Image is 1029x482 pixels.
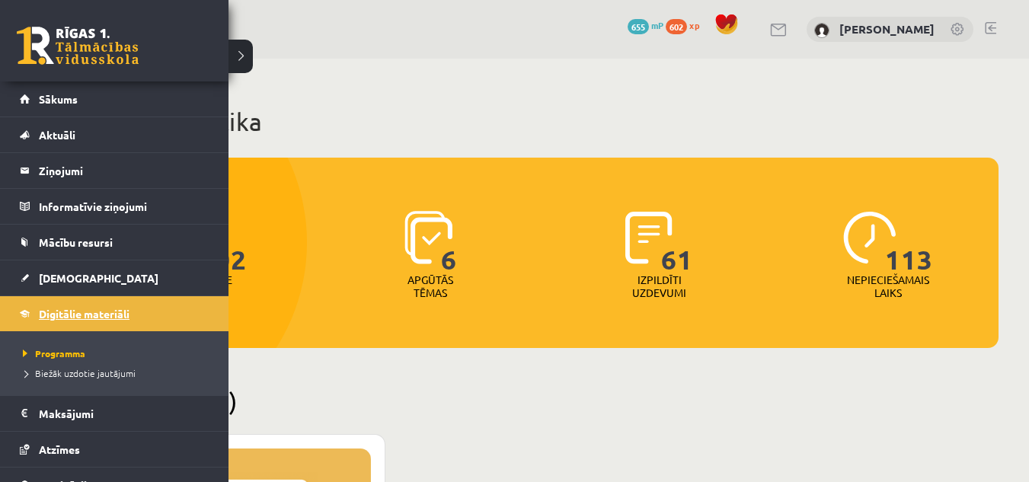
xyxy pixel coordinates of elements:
span: 602 [666,19,687,34]
p: Nepieciešamais laiks [847,273,929,299]
a: Rīgas 1. Tālmācības vidusskola [17,27,139,65]
span: mP [651,19,663,31]
span: Atzīmes [39,442,80,456]
span: xp [689,19,699,31]
p: Izpildīti uzdevumi [630,273,689,299]
span: 113 [885,211,933,273]
img: icon-clock-7be60019b62300814b6bd22b8e044499b485619524d84068768e800edab66f18.svg [843,211,896,264]
a: Informatīvie ziņojumi [20,189,209,224]
img: icon-completed-tasks-ad58ae20a441b2904462921112bc710f1caf180af7a3daa7317a5a94f2d26646.svg [625,211,673,264]
p: Apgūtās tēmas [401,273,460,299]
a: 655 mP [628,19,663,31]
legend: Maksājumi [39,396,209,431]
a: Programma [19,346,213,360]
span: Mācību resursi [39,235,113,249]
span: 655 [628,19,649,34]
legend: Ziņojumi [39,153,209,188]
a: Biežāk uzdotie jautājumi [19,366,213,380]
a: Mācību resursi [20,225,209,260]
span: [DEMOGRAPHIC_DATA] [39,271,158,285]
a: Ziņojumi [20,153,209,188]
span: Biežāk uzdotie jautājumi [19,367,136,379]
a: Atzīmes [20,432,209,467]
span: Digitālie materiāli [39,307,129,321]
a: Sākums [20,81,209,117]
a: Digitālie materiāli [20,296,209,331]
a: Aktuāli [20,117,209,152]
img: icon-learned-topics-4a711ccc23c960034f471b6e78daf4a3bad4a20eaf4de84257b87e66633f6470.svg [404,211,452,264]
a: Maksājumi [20,396,209,431]
a: [PERSON_NAME] [839,21,935,37]
img: Ksenija Misņika [814,23,829,38]
span: 61 [661,211,693,273]
h2: Pieejamie (1) [91,386,999,416]
span: 6 [441,211,457,273]
span: Sākums [39,92,78,106]
h1: Mana statistika [91,107,999,137]
a: 602 xp [666,19,707,31]
span: Aktuāli [39,128,75,142]
legend: Informatīvie ziņojumi [39,189,209,224]
a: [DEMOGRAPHIC_DATA] [20,260,209,295]
span: Programma [19,347,85,359]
